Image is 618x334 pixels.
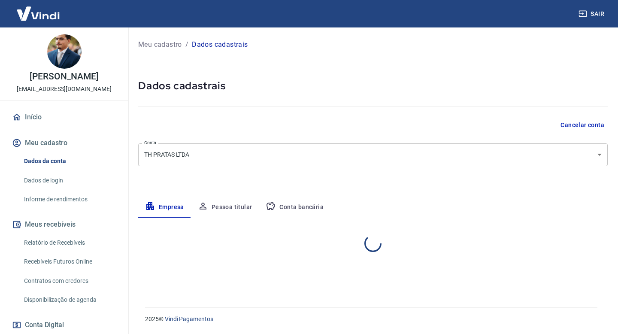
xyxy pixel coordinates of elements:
button: Conta bancária [259,197,330,218]
button: Pessoa titular [191,197,259,218]
a: Início [10,108,118,127]
a: Contratos com credores [21,272,118,290]
a: Meu cadastro [138,39,182,50]
h5: Dados cadastrais [138,79,608,93]
button: Empresa [138,197,191,218]
a: Vindi Pagamentos [165,316,213,322]
button: Sair [577,6,608,22]
p: [EMAIL_ADDRESS][DOMAIN_NAME] [17,85,112,94]
a: Dados da conta [21,152,118,170]
button: Cancelar conta [557,117,608,133]
a: Disponibilização de agenda [21,291,118,309]
a: Recebíveis Futuros Online [21,253,118,270]
p: / [185,39,188,50]
p: [PERSON_NAME] [30,72,98,81]
a: Relatório de Recebíveis [21,234,118,252]
div: TH PRATAS LTDA [138,143,608,166]
p: Dados cadastrais [192,39,248,50]
button: Meu cadastro [10,134,118,152]
button: Meus recebíveis [10,215,118,234]
p: 2025 © [145,315,597,324]
img: Vindi [10,0,66,27]
img: 60a8cc2a-9935-4a3f-9da4-936ebf8a2682.jpeg [47,34,82,69]
a: Dados de login [21,172,118,189]
label: Conta [144,140,156,146]
a: Informe de rendimentos [21,191,118,208]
